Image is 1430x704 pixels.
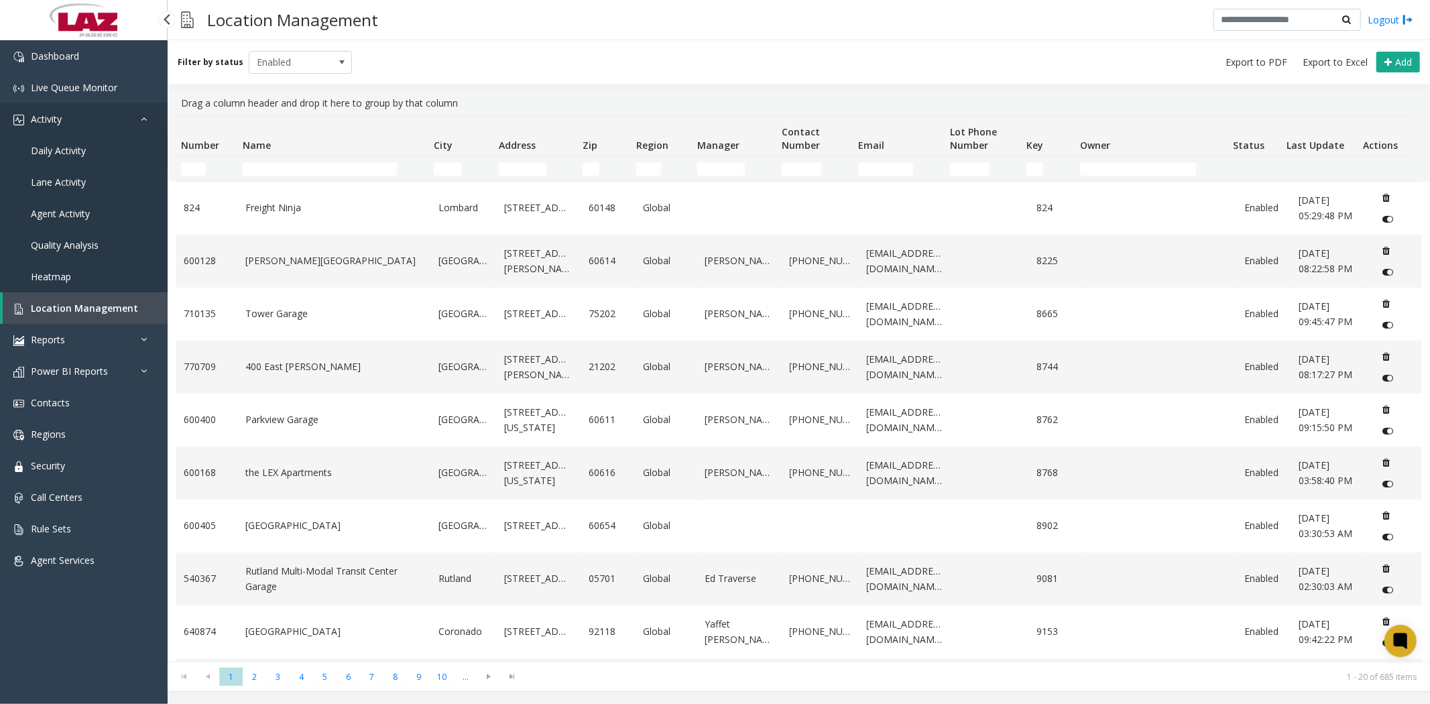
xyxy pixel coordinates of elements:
[782,125,820,152] span: Contact Number
[1245,359,1283,374] a: Enabled
[243,139,271,152] span: Name
[1080,139,1110,152] span: Owner
[589,253,627,268] a: 60614
[643,571,689,586] a: Global
[504,352,573,382] a: [STREET_ADDRESS][PERSON_NAME]
[697,162,745,176] input: Manager Filter
[583,139,597,152] span: Zip
[503,671,522,682] span: Go to the last page
[1299,193,1360,223] a: [DATE] 05:29:48 PM
[501,668,524,687] span: Go to the last page
[1376,261,1401,283] button: Disable
[31,491,82,504] span: Call Centers
[589,306,627,321] a: 75202
[705,465,774,480] a: [PERSON_NAME]
[430,668,454,686] span: Page 10
[1245,518,1283,533] a: Enabled
[31,333,65,346] span: Reports
[705,359,774,374] a: [PERSON_NAME]
[313,668,337,686] span: Page 5
[1245,465,1283,480] a: Enabled
[1299,405,1360,435] a: [DATE] 09:15:50 PM
[13,115,24,125] img: 'icon'
[532,671,1417,683] kendo-pager-info: 1 - 20 of 685 items
[31,428,66,441] span: Regions
[176,91,1422,116] div: Drag a column header and drop it here to group by that column
[245,359,422,374] a: 400 East [PERSON_NAME]
[1036,465,1075,480] a: 8768
[1299,458,1360,488] a: [DATE] 03:58:40 PM
[1036,200,1075,215] a: 824
[577,157,631,181] td: Zip Filter
[1299,511,1360,541] a: [DATE] 03:30:53 AM
[13,493,24,504] img: 'icon'
[1080,162,1197,176] input: Owner Filter
[245,306,422,321] a: Tower Garage
[13,556,24,567] img: 'icon'
[1299,353,1352,380] span: [DATE] 08:17:27 PM
[3,292,168,324] a: Location Management
[245,518,422,533] a: [GEOGRAPHIC_DATA]
[1245,624,1283,639] a: Enabled
[200,3,385,36] h3: Location Management
[790,465,851,480] a: [PHONE_NUMBER]
[407,668,430,686] span: Page 9
[1245,571,1283,586] a: Enabled
[504,200,573,215] a: [STREET_ADDRESS]
[1376,187,1397,209] button: Delete
[13,398,24,409] img: 'icon'
[589,518,627,533] a: 60654
[858,162,913,176] input: Email Filter
[1026,139,1043,152] span: Key
[181,139,219,152] span: Number
[245,200,422,215] a: Freight Ninja
[480,671,498,682] span: Go to the next page
[1376,346,1397,367] button: Delete
[705,412,774,427] a: [PERSON_NAME]
[184,412,229,427] a: 600400
[219,668,243,686] span: Page 1
[290,668,313,686] span: Page 4
[242,162,397,176] input: Name Filter
[504,458,573,488] a: [STREET_ADDRESS][US_STATE]
[1358,157,1411,181] td: Actions Filter
[1376,473,1401,495] button: Disable
[853,157,945,181] td: Email Filter
[13,461,24,472] img: 'icon'
[705,253,774,268] a: [PERSON_NAME]
[790,359,851,374] a: [PHONE_NUMBER]
[178,56,243,68] label: Filter by status
[1376,452,1397,473] button: Delete
[1245,306,1283,321] a: Enabled
[776,157,853,181] td: Contact Number Filter
[1287,139,1344,152] span: Last Update
[184,200,229,215] a: 824
[499,139,536,152] span: Address
[1376,611,1397,632] button: Delete
[1303,56,1368,69] span: Export to Excel
[31,365,108,377] span: Power BI Reports
[945,157,1021,181] td: Lot Phone Number Filter
[360,668,383,686] span: Page 7
[867,405,943,435] a: [EMAIL_ADDRESS][DOMAIN_NAME]
[428,157,493,181] td: City Filter
[184,571,229,586] a: 540367
[31,144,86,157] span: Daily Activity
[438,624,488,639] a: Coronado
[31,270,71,283] span: Heatmap
[1376,505,1397,526] button: Delete
[636,162,661,176] input: Region Filter
[383,668,407,686] span: Page 8
[1376,293,1397,314] button: Delete
[1376,420,1401,442] button: Disable
[504,518,573,533] a: [STREET_ADDRESS]
[950,125,997,152] span: Lot Phone Number
[1228,157,1281,181] td: Status Filter
[31,81,117,94] span: Live Queue Monitor
[1299,617,1360,647] a: [DATE] 09:42:22 PM
[31,302,138,314] span: Location Management
[867,299,943,329] a: [EMAIL_ADDRESS][DOMAIN_NAME]
[184,465,229,480] a: 600168
[1299,247,1352,274] span: [DATE] 08:22:58 PM
[504,306,573,321] a: [STREET_ADDRESS]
